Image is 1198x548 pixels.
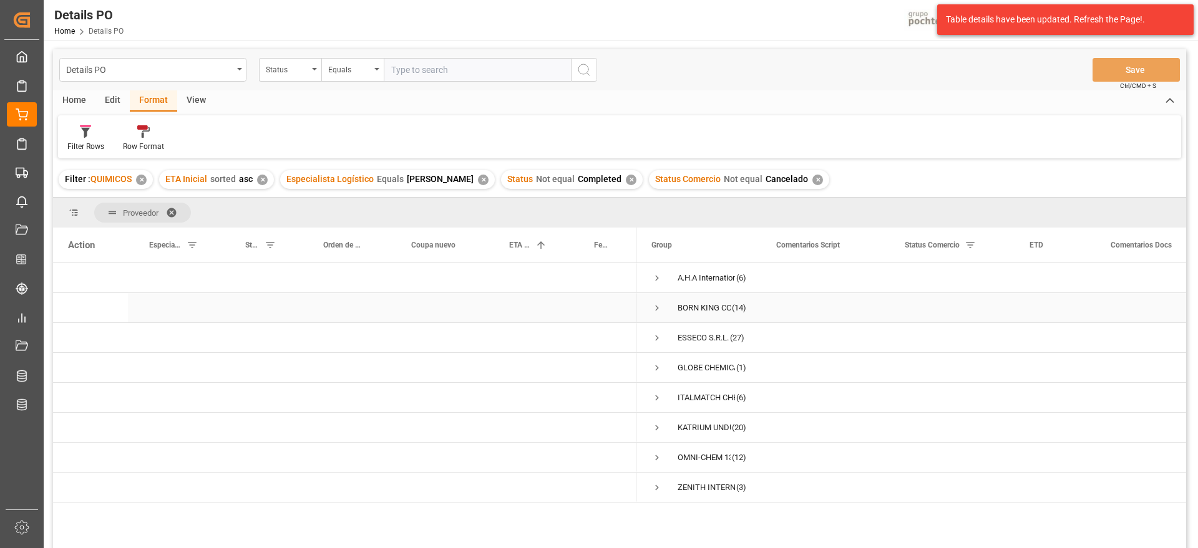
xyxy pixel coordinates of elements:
button: open menu [321,58,384,82]
span: Not equal [536,174,575,184]
input: Type to search [384,58,571,82]
span: Comentarios Script [776,241,840,249]
div: ✕ [626,175,636,185]
span: Comentarios Docs [1111,241,1172,249]
span: (3) [736,473,746,502]
div: Format [130,90,177,112]
div: ZENITH INTERNATIONAL GROUP CO., LIM [678,473,735,502]
div: Filter Rows [67,141,104,152]
span: Status [245,241,260,249]
span: Ctrl/CMD + S [1120,81,1156,90]
div: Home [53,90,95,112]
div: A.H.A International Co., Ltd [678,264,735,292]
span: (1) [736,353,746,382]
button: open menu [259,58,321,82]
div: Press SPACE to select this row. [53,473,636,502]
div: View [177,90,215,112]
div: Press SPACE to select this row. [53,263,636,293]
span: (27) [730,324,744,352]
span: (6) [736,264,746,292]
div: ESSECO S.R.L. [678,324,729,352]
span: Orden de Compra nuevo [323,241,364,249]
span: ETA Inicial [165,174,207,184]
span: Status [507,174,533,184]
div: ITALMATCH CHEMICALS S.P.A [678,383,735,412]
button: open menu [59,58,246,82]
span: ETD [1030,241,1043,249]
div: Press SPACE to select this row. [53,383,636,413]
span: [PERSON_NAME] [407,174,474,184]
span: Equals [377,174,404,184]
span: Coupa nuevo [411,241,455,249]
span: Completed [578,174,621,184]
span: (14) [732,294,746,322]
div: ✕ [812,175,823,185]
div: Edit [95,90,130,112]
div: ✕ [257,175,268,185]
span: sorted [210,174,236,184]
div: Press SPACE to select this row. [53,323,636,353]
a: Home [54,27,75,36]
div: OMNI-CHEM 136 LLC [678,443,731,472]
span: QUIMICOS [90,174,132,184]
span: Especialista Logístico [149,241,182,249]
div: Press SPACE to select this row. [53,353,636,383]
span: Especialista Logístico [286,174,374,184]
div: Status [266,61,308,75]
span: asc [239,174,253,184]
button: Save [1093,58,1180,82]
div: Details PO [54,6,124,24]
span: ETA Inicial [509,241,530,249]
div: Equals [328,61,371,75]
span: Not equal [724,174,762,184]
span: Proveedor [123,208,158,218]
span: (20) [732,413,746,442]
div: Table details have been updated. Refresh the Page!. [946,13,1176,26]
span: Status Comercio [655,174,721,184]
div: Press SPACE to select this row. [53,443,636,473]
div: GLOBE CHEMICALS GMBH [678,353,735,382]
div: BORN KING COMPANY LIMITED [678,294,731,322]
span: (6) [736,383,746,412]
img: pochtecaImg.jpg_1689854062.jpg [904,9,966,31]
div: Action [68,239,95,251]
div: Row Format [123,141,164,152]
span: Fecha de documentación requerida [594,241,610,249]
div: ✕ [478,175,489,185]
div: Details PO [66,61,233,77]
div: Press SPACE to select this row. [53,293,636,323]
div: KATRIUM UNDUSTRIAS QUIMICAS S/A [678,413,731,442]
span: Filter : [65,174,90,184]
button: search button [571,58,597,82]
div: ✕ [136,175,147,185]
span: Group [651,241,672,249]
span: (12) [732,443,746,472]
span: Cancelado [766,174,808,184]
span: Status Comercio [905,241,960,249]
div: Press SPACE to select this row. [53,413,636,443]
